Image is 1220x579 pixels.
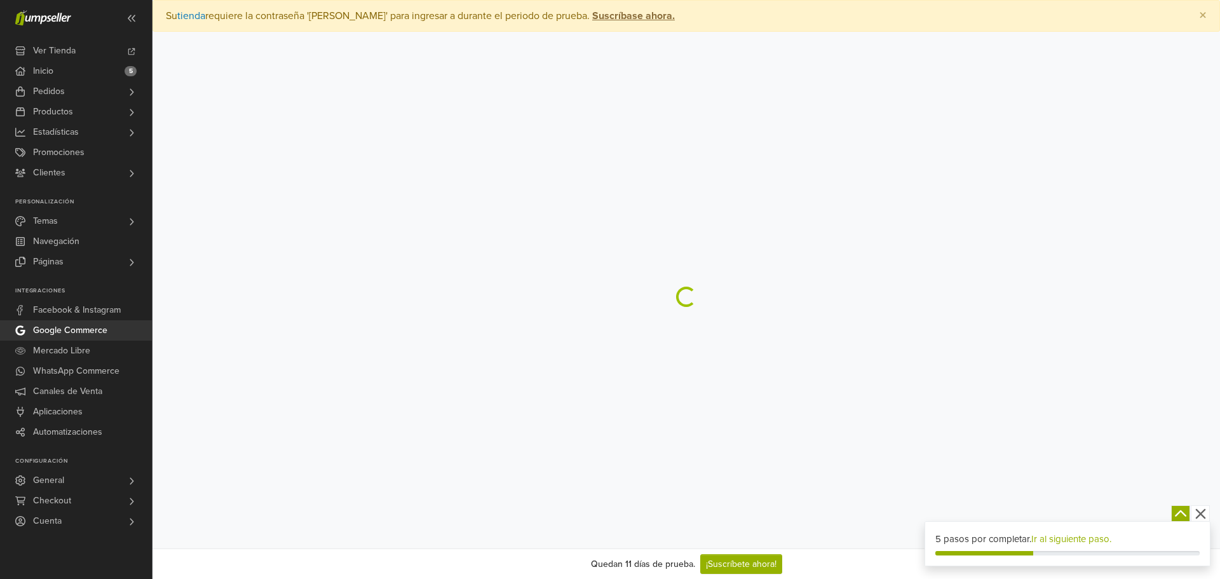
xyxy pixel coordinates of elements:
[592,10,675,22] strong: Suscríbase ahora.
[15,458,152,465] p: Configuración
[33,470,64,491] span: General
[590,10,675,22] a: Suscríbase ahora.
[33,381,102,402] span: Canales de Venta
[1031,533,1111,545] a: Ir al siguiente paso.
[15,198,152,206] p: Personalización
[33,300,121,320] span: Facebook & Instagram
[591,557,695,571] div: Quedan 11 días de prueba.
[935,532,1200,547] div: 5 pasos por completar.
[1199,6,1207,25] span: ×
[33,163,65,183] span: Clientes
[33,81,65,102] span: Pedidos
[33,122,79,142] span: Estadísticas
[15,287,152,295] p: Integraciones
[33,231,79,252] span: Navegación
[177,10,205,22] a: tienda
[33,41,76,61] span: Ver Tienda
[33,211,58,231] span: Temas
[33,102,73,122] span: Productos
[33,142,85,163] span: Promociones
[700,554,782,574] a: ¡Suscríbete ahora!
[33,320,107,341] span: Google Commerce
[33,341,90,361] span: Mercado Libre
[1186,1,1219,31] button: Close
[33,491,71,511] span: Checkout
[33,422,102,442] span: Automatizaciones
[33,61,53,81] span: Inicio
[33,252,64,272] span: Páginas
[33,402,83,422] span: Aplicaciones
[33,511,62,531] span: Cuenta
[125,66,137,76] span: 5
[33,361,119,381] span: WhatsApp Commerce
